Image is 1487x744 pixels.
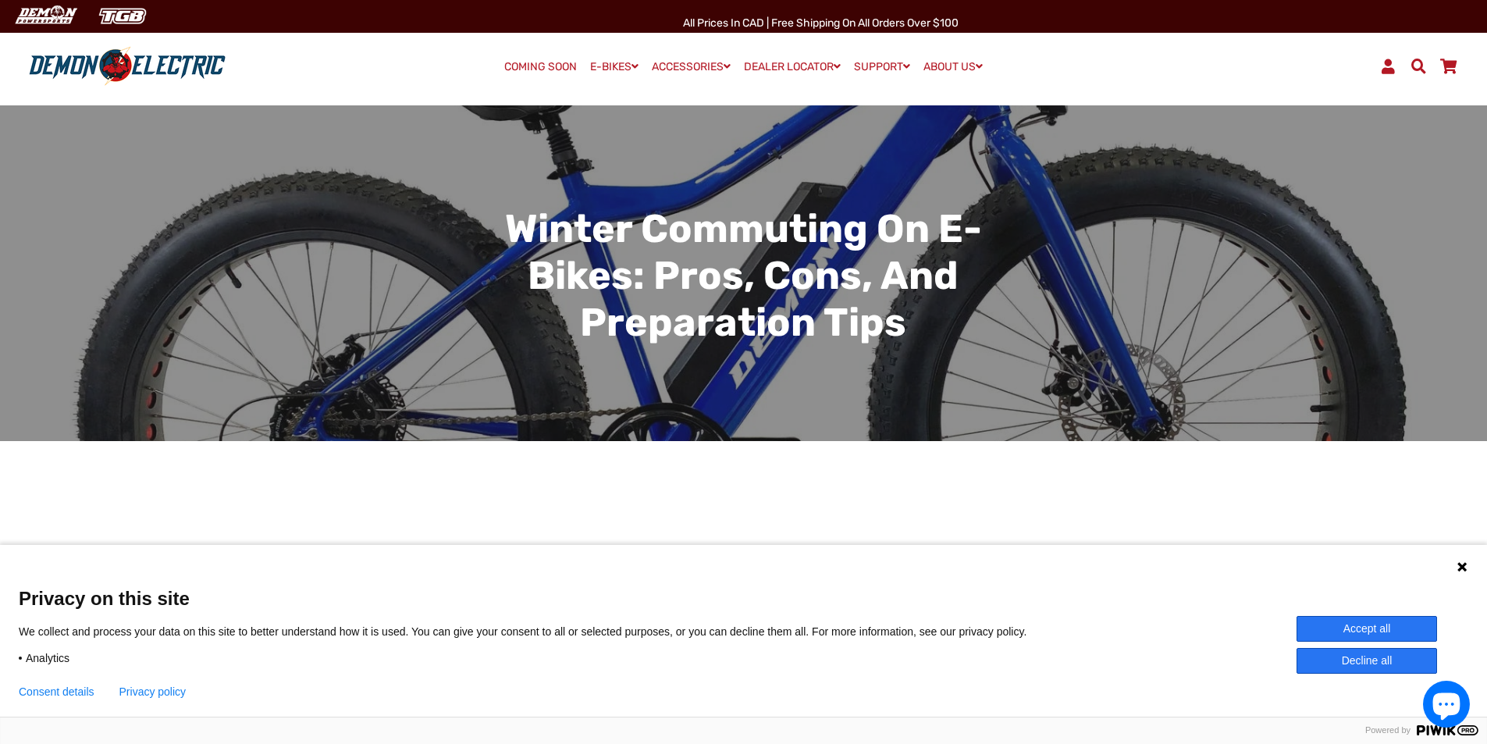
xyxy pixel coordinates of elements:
[683,16,959,30] span: All Prices in CAD | Free shipping on all orders over $100
[918,55,988,78] a: ABOUT US
[1418,681,1475,732] inbox-online-store-chat: Shopify online store chat
[646,55,736,78] a: ACCESSORIES
[19,685,94,698] button: Consent details
[119,685,187,698] a: Privacy policy
[499,56,582,78] a: COMING SOON
[19,587,1468,610] span: Privacy on this site
[585,55,644,78] a: E-BIKES
[8,3,83,29] img: Demon Electric
[19,625,1050,639] p: We collect and process your data on this site to better understand how it is used. You can give y...
[23,46,231,87] img: Demon Electric logo
[848,55,916,78] a: SUPPORT
[738,55,846,78] a: DEALER LOCATOR
[1297,648,1437,674] button: Decline all
[1359,725,1417,735] span: Powered by
[464,205,1023,346] h2: Winter Commuting on E-Bikes: Pros, Cons, and Preparation Tips
[91,3,155,29] img: TGB Canada
[26,651,69,665] span: Analytics
[1297,616,1437,642] button: Accept all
